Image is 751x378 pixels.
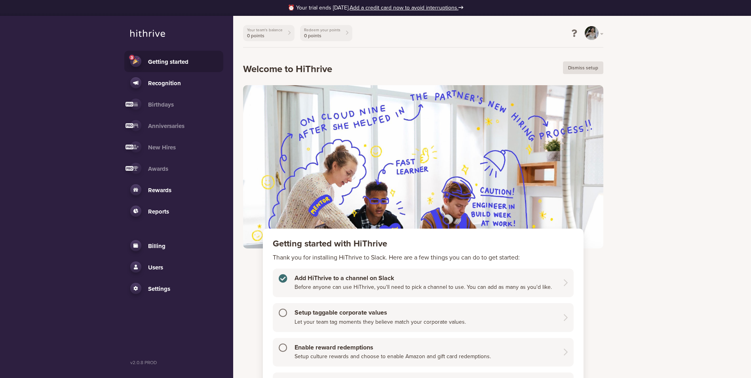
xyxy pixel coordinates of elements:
[273,239,574,249] h2: Getting started with HiThrive
[148,58,188,65] span: Getting started
[130,283,217,294] a: Settings
[295,318,466,326] p: Let your team tag moments they believe match your corporate values.
[273,269,574,297] a: Add HiThrive to a channel on SlackBefore anyone can use HiThrive, you'll need to pick a channel t...
[130,240,217,251] a: Billing
[350,4,463,11] a: Add a credit card now to avoid interruptions.
[130,262,217,273] a: Users
[130,77,217,88] a: Recognition
[130,120,217,131] a: Anniversaries
[243,25,295,41] a: Your team's balance0 points
[148,165,168,172] span: Awards
[148,242,165,250] span: Billing
[300,25,352,41] a: Redeem your points0 points
[563,61,603,74] button: Dismiss setup
[273,338,574,367] a: Enable reward redemptionsSetup culture rewards and choose to enable Amazon and gift card redempti...
[273,303,574,332] a: Setup taggable corporate valuesLet your team tag moments they believe match your corporate values.
[130,56,217,67] a: 3Getting started
[130,163,217,174] a: Awards
[124,359,223,368] footer: v2.0.8 PROD
[133,58,139,64] img: tada.a1a1420b.png
[295,309,466,317] h4: Setup taggable corporate values
[148,122,184,130] span: Anniversaries
[295,344,491,351] h4: Enable reward redemptions
[148,187,171,194] span: Rewards
[304,33,340,38] span: 0 points
[18,6,34,13] span: Help
[148,285,170,292] span: Settings
[130,99,217,110] a: Birthdays
[148,144,176,151] span: New Hires
[130,30,165,37] img: hithrive-logo.9746416d.svg
[130,206,217,217] a: Reports
[130,184,217,195] a: Rewards
[130,141,217,153] a: New Hires
[148,101,174,108] span: Birthdays
[295,275,552,282] h4: Add HiThrive to a channel on Slack
[243,64,332,75] h1: Welcome to HiThrive
[148,208,169,215] span: Reports
[129,55,134,60] div: 3
[273,253,574,262] p: Thank you for installing HiThrive to Slack. Here are a few things you can do to get started:
[247,33,283,38] span: 0 points
[243,85,603,248] img: get-started-doodle.4f6569dd.jpg
[295,283,552,291] p: Before anyone can use HiThrive, you'll need to pick a channel to use. You can add as many as you'...
[148,80,181,87] span: Recognition
[295,352,491,361] p: Setup culture rewards and choose to enable Amazon and gift card redemptions.
[148,264,163,271] span: Users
